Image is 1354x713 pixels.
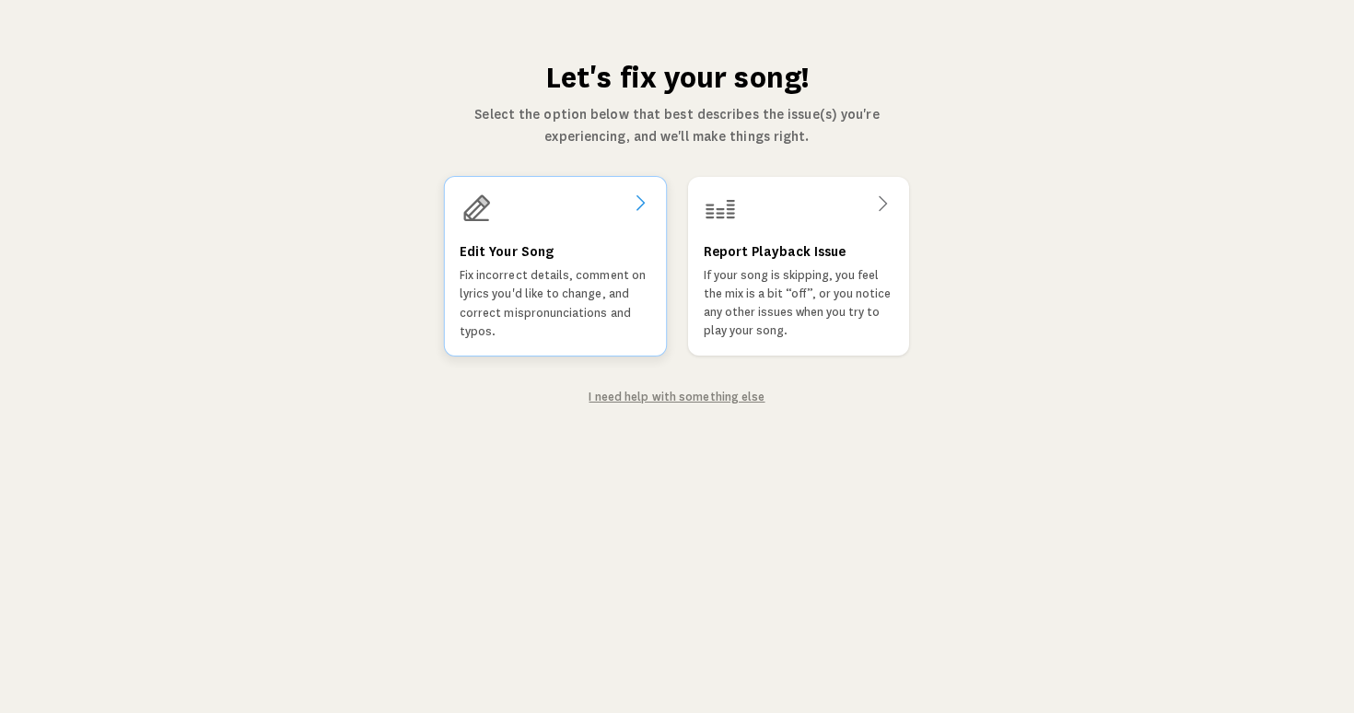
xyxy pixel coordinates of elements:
[688,177,909,356] a: Report Playback IssueIf your song is skipping, you feel the mix is a bit “off”, or you notice any...
[460,266,651,341] p: Fix incorrect details, comment on lyrics you'd like to change, and correct mispronunciations and ...
[445,177,666,356] a: Edit Your SongFix incorrect details, comment on lyrics you'd like to change, and correct mispronu...
[460,240,554,263] h3: Edit Your Song
[443,59,911,96] h1: Let's fix your song!
[704,266,893,340] p: If your song is skipping, you feel the mix is a bit “off”, or you notice any other issues when yo...
[704,240,846,263] h3: Report Playback Issue
[443,103,911,147] p: Select the option below that best describes the issue(s) you're experiencing, and we'll make thin...
[589,391,765,403] a: I need help with something else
